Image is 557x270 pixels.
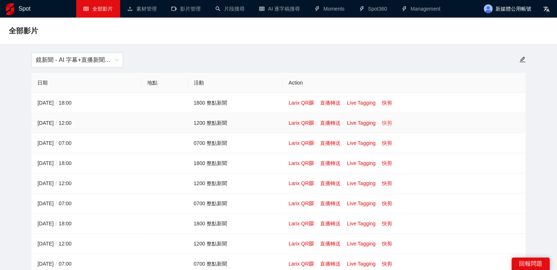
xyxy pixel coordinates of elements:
a: Live Tagging [347,221,375,226]
td: 1200 整點新聞 [188,113,283,133]
a: thunderboltMoments [315,6,345,12]
td: [DATE] 12:00 [31,234,141,254]
span: / [53,200,59,206]
a: 快剪 [382,180,392,186]
a: 快剪 [382,160,392,166]
a: Larix QR [289,261,314,267]
a: video-camera影片管理 [171,6,201,12]
td: 1800 整點新聞 [188,93,283,113]
a: Live Tagging [347,200,375,206]
th: Action [283,73,526,93]
td: [DATE] 07:00 [31,194,141,214]
a: 快剪 [382,241,392,247]
img: avatar [484,4,493,13]
a: tableAI 逐字稿搜尋 [259,6,300,12]
a: Larix QR [289,100,314,106]
td: 1200 整點新聞 [188,234,283,254]
a: 快剪 [382,261,392,267]
a: Larix QR [289,120,314,126]
a: Live Tagging [347,241,375,247]
span: 鏡新聞 - AI 字幕+直播新聞（2025-2027） [36,53,119,67]
span: / [53,160,59,166]
a: 快剪 [382,221,392,226]
a: Larix QR [289,180,314,186]
a: Live Tagging [347,261,375,267]
span: table [83,6,89,11]
a: 直播轉送 [320,100,341,106]
span: / [53,140,59,146]
td: [DATE] 18:00 [31,93,141,113]
a: upload素材管理 [127,6,157,12]
a: thunderboltManagement [402,6,441,12]
th: 活動 [188,73,283,93]
td: [DATE] 12:00 [31,173,141,194]
td: 1800 整點新聞 [188,153,283,173]
span: / [53,261,59,267]
a: 直播轉送 [320,261,341,267]
td: 1800 整點新聞 [188,214,283,234]
span: 全部影片 [9,25,38,37]
span: / [53,100,59,106]
span: / [53,120,59,126]
span: / [53,180,59,186]
td: [DATE] 07:00 [31,133,141,153]
a: Larix QR [289,140,314,146]
td: [DATE] 18:00 [31,153,141,173]
span: qrcode [309,120,314,125]
a: 快剪 [382,100,392,106]
td: 0700 整點新聞 [188,133,283,153]
a: search片段搜尋 [215,6,245,12]
span: edit [519,56,526,63]
a: 快剪 [382,120,392,126]
a: 直播轉送 [320,140,341,146]
a: 直播轉送 [320,241,341,247]
span: qrcode [309,261,314,266]
a: 直播轉送 [320,221,341,226]
img: logo [6,3,14,15]
a: Live Tagging [347,180,375,186]
a: thunderboltSpot360 [359,6,387,12]
a: 快剪 [382,200,392,206]
a: Live Tagging [347,160,375,166]
td: 1200 整點新聞 [188,173,283,194]
a: 直播轉送 [320,160,341,166]
a: 直播轉送 [320,180,341,186]
a: 快剪 [382,140,392,146]
a: 直播轉送 [320,200,341,206]
a: Live Tagging [347,140,375,146]
span: qrcode [309,221,314,226]
span: / [53,241,59,247]
td: 0700 整點新聞 [188,194,283,214]
span: 全部影片 [92,6,113,12]
a: 直播轉送 [320,120,341,126]
th: 地點 [141,73,187,93]
th: 日期 [31,73,141,93]
a: Larix QR [289,241,314,247]
a: Larix QR [289,160,314,166]
span: qrcode [309,181,314,186]
span: / [53,221,59,226]
a: Larix QR [289,221,314,226]
a: Live Tagging [347,100,375,106]
a: Live Tagging [347,120,375,126]
span: qrcode [309,201,314,206]
span: qrcode [309,241,314,246]
span: qrcode [309,100,314,105]
span: qrcode [309,161,314,166]
td: [DATE] 12:00 [31,113,141,133]
span: qrcode [309,140,314,146]
td: [DATE] 18:00 [31,214,141,234]
a: Larix QR [289,200,314,206]
div: 回報問題 [512,258,550,270]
